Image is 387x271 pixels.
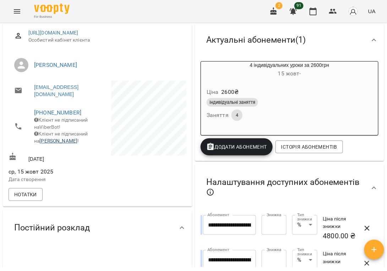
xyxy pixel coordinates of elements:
[34,62,77,68] a: [PERSON_NAME]
[231,112,242,118] span: 4
[368,7,376,15] span: UA
[34,109,81,116] a: [PHONE_NUMBER]
[14,190,37,199] span: Нотатки
[9,176,96,183] p: Дата створення
[34,84,91,98] a: [EMAIL_ADDRESS][DOMAIN_NAME]
[34,15,70,19] span: For Business
[292,250,317,270] div: %
[206,188,215,197] svg: Якщо не обрано жодного, клієнт зможе побачити всі публічні абонементи
[276,2,283,9] span: 2
[39,138,77,144] a: [PERSON_NAME]
[201,62,378,129] button: 4 індивідуальних уроки за 2600грн15 жовт- Ціна2600₴індивідуальні заняттяЗаняття4
[201,62,378,79] div: 4 індивідуальних уроки за 2600грн
[9,168,96,176] span: ср, 15 жовт 2025
[34,117,88,130] span: Клієнт не підписаний на ViberBot!
[34,4,70,14] img: Voopty Logo
[276,140,343,153] button: Історія абонементів
[3,209,192,246] div: Постійний розклад
[28,37,181,44] span: Особистий кабінет клієнта
[14,222,90,233] span: Постійний розклад
[222,88,239,96] p: 2600 ₴
[206,143,267,151] span: Додати Абонемент
[7,151,98,164] div: [DATE]
[323,250,363,265] h6: Ціна після знижки
[206,177,360,199] span: Налаштування доступних абонементів
[206,34,306,46] span: Актуальні абонементи ( 1 )
[207,87,219,97] h6: Ціна
[281,143,337,151] span: Історія абонементів
[292,215,317,235] div: %
[34,131,88,144] span: Клієнт не підписаний на !
[207,99,258,106] span: індивідуальні заняття
[195,22,384,58] div: Актуальні абонементи(1)
[348,6,358,16] img: avatar_s.png
[28,30,78,36] a: [URL][DOMAIN_NAME]
[195,164,384,212] div: Налаштування доступних абонементів
[323,215,363,230] h6: Ціна після знижки
[294,2,304,9] span: 91
[9,3,26,20] button: Menu
[201,138,273,155] button: Додати Абонемент
[9,188,43,201] button: Нотатки
[278,70,301,77] span: 15 жовт -
[365,5,378,18] button: UA
[323,230,363,241] h6: 4800.00 ₴
[207,110,229,120] h6: Заняття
